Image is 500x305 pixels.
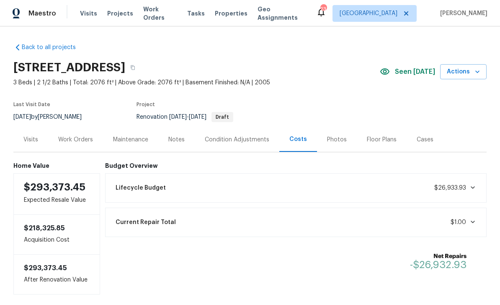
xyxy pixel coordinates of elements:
span: Visits [80,9,97,18]
span: Current Repair Total [116,218,176,227]
div: Work Orders [58,136,93,144]
span: 3 Beds | 2 1/2 Baths | Total: 2076 ft² | Above Grade: 2076 ft² | Basement Finished: N/A | 2005 [13,78,380,87]
span: Renovation [137,114,233,120]
span: $293,373.45 [24,265,67,271]
span: [DATE] [169,114,187,120]
span: $26,933.93 [434,185,466,191]
span: Projects [107,9,133,18]
button: Actions [440,64,487,80]
div: Cases [417,136,433,144]
div: Notes [168,136,185,144]
div: Maintenance [113,136,148,144]
span: -$26,932.93 [410,260,466,270]
span: Draft [212,115,232,120]
span: Project [137,102,155,107]
div: Photos [327,136,347,144]
span: Actions [447,67,480,77]
span: Lifecycle Budget [116,184,166,192]
span: Last Visit Date [13,102,50,107]
span: Geo Assignments [258,5,306,22]
h6: Budget Overview [105,162,487,169]
h6: Home Value [13,162,100,169]
span: Tasks [187,10,205,16]
span: $1.00 [451,219,466,225]
div: After Renovation Value [13,254,100,295]
span: [DATE] [189,114,206,120]
span: Work Orders [143,5,177,22]
span: [PERSON_NAME] [437,9,487,18]
div: 23 [320,5,326,13]
span: [GEOGRAPHIC_DATA] [340,9,397,18]
button: Copy Address [125,60,140,75]
div: Acquisition Cost [13,215,100,254]
span: Properties [215,9,247,18]
a: Back to all projects [13,43,94,52]
b: Net Repairs [410,252,466,261]
span: Seen [DATE] [395,68,435,76]
div: by [PERSON_NAME] [13,112,92,122]
div: Floor Plans [367,136,397,144]
span: [DATE] [13,114,31,120]
span: $293,373.45 [24,182,85,192]
span: - [169,114,206,120]
span: Maestro [28,9,56,18]
div: Visits [23,136,38,144]
div: Costs [289,135,307,143]
h2: [STREET_ADDRESS] [13,63,125,72]
div: Condition Adjustments [205,136,269,144]
div: Expected Resale Value [13,173,100,215]
span: $218,325.85 [24,225,65,232]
